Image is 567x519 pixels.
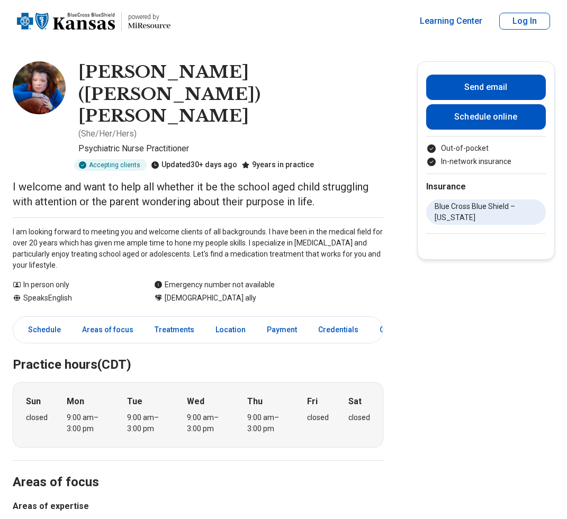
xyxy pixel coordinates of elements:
div: 9:00 am – 3:00 pm [127,412,168,434]
a: Schedule [15,319,67,341]
a: Payment [260,319,303,341]
img: Alicia Sader, Psychiatric Nurse Practitioner [13,61,66,114]
h1: [PERSON_NAME] ([PERSON_NAME]) [PERSON_NAME] [78,61,383,128]
a: Location [209,319,252,341]
div: Accepting clients [74,159,147,171]
a: Learning Center [420,15,482,28]
div: 9 years in practice [241,159,314,171]
a: Credentials [312,319,365,341]
h2: Practice hours (CDT) [13,331,383,374]
div: Emergency number not available [154,279,275,290]
h3: Areas of expertise [13,500,383,513]
li: Out-of-pocket [426,143,546,154]
h2: Areas of focus [13,448,383,491]
div: closed [348,412,370,423]
p: Psychiatric Nurse Practitioner [78,142,383,155]
p: powered by [128,13,170,21]
a: Home page [17,4,170,38]
p: I welcome and want to help all whether it be the school aged child struggling with attention or t... [13,179,383,209]
div: Speaks English [13,293,133,304]
div: closed [307,412,329,423]
h2: Insurance [426,180,546,193]
button: Send email [426,75,546,100]
button: Log In [499,13,550,30]
strong: Sun [26,395,41,408]
a: Areas of focus [76,319,140,341]
p: ( She/Her/Hers ) [78,128,137,140]
strong: Fri [307,395,318,408]
div: 9:00 am – 3:00 pm [247,412,288,434]
div: In person only [13,279,133,290]
span: [DEMOGRAPHIC_DATA] ally [165,293,256,304]
p: I am looking forward to meeting you and welcome clients of all backgrounds. I have been in the me... [13,226,383,271]
strong: Tue [127,395,142,408]
strong: Sat [348,395,362,408]
a: Schedule online [426,104,546,130]
li: In-network insurance [426,156,546,167]
div: 9:00 am – 3:00 pm [67,412,107,434]
div: 9:00 am – 3:00 pm [187,412,228,434]
strong: Mon [67,395,84,408]
li: Blue Cross Blue Shield – [US_STATE] [426,199,546,225]
div: closed [26,412,48,423]
div: Updated 30+ days ago [151,159,237,171]
strong: Wed [187,395,204,408]
strong: Thu [247,395,263,408]
a: Other [373,319,411,341]
a: Treatments [148,319,201,341]
div: When does the program meet? [13,382,383,448]
ul: Payment options [426,143,546,167]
